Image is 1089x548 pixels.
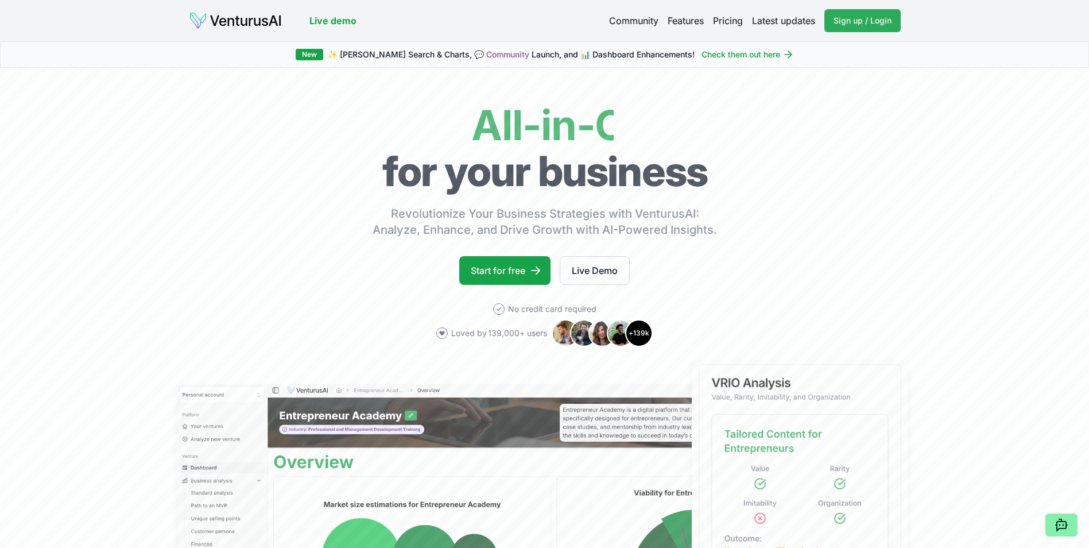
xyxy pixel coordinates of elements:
[702,49,794,60] a: Check them out here
[459,256,551,285] a: Start for free
[824,9,901,32] a: Sign up / Login
[668,14,704,28] a: Features
[486,49,529,59] a: Community
[588,319,616,347] img: Avatar 3
[752,14,815,28] a: Latest updates
[296,49,323,60] div: New
[834,15,892,26] span: Sign up / Login
[189,11,282,30] img: logo
[713,14,743,28] a: Pricing
[570,319,598,347] img: Avatar 2
[607,319,634,347] img: Avatar 4
[560,256,630,285] a: Live Demo
[552,319,579,347] img: Avatar 1
[328,49,695,60] span: ✨ [PERSON_NAME] Search & Charts, 💬 Launch, and 📊 Dashboard Enhancements!
[309,14,356,28] a: Live demo
[609,14,658,28] a: Community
